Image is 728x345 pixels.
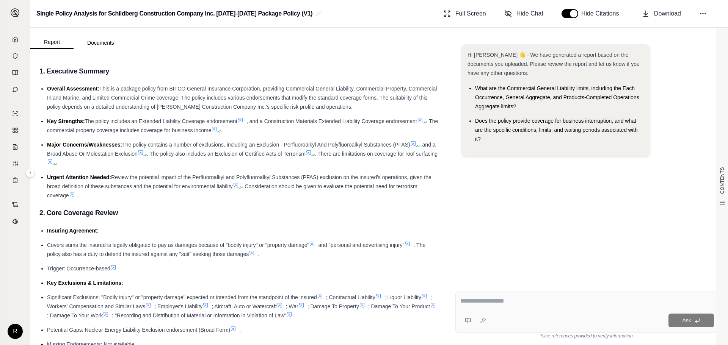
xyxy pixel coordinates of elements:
span: Ask [682,317,691,323]
span: Covers sums the insured is legally obligated to pay as damages because of "bodily injury" or "pro... [47,242,309,248]
h2: Single Policy Analysis for Schildberg Construction Company Inc. [DATE]-[DATE] Package Policy (V1) [36,7,312,20]
a: Prompt Library [5,65,25,80]
button: Expand sidebar [26,168,35,177]
span: Full Screen [455,9,486,18]
span: and "personal and advertising injury" [318,242,404,248]
span: . [295,312,297,318]
a: Contract Analysis [5,197,25,212]
button: Full Screen [440,6,489,21]
span: . The policy also has a duty to defend the insured against any "suit" seeking those damages [47,242,425,257]
span: Key Exclusions & Limitations: [47,280,123,286]
a: Claim Coverage [5,139,25,155]
span: ; Aircraft, Auto or Watercraft [212,303,276,309]
span: Does the policy provide coverage for business interruption, and what are the specific conditions,... [475,118,638,142]
span: Key Strengths: [47,118,85,124]
span: Potential Gaps: Nuclear Energy Liability Exclusion endorsement (Broad Form) [47,327,230,333]
span: ; Workers' Compensation and Similar Laws [47,294,432,309]
img: Expand sidebar [11,8,20,17]
a: Home [5,32,25,47]
span: Overall Assessment: [47,86,99,92]
span: . [258,251,259,257]
button: Hide Chat [501,6,546,21]
span: Download [654,9,681,18]
span: Insuring Agreement: [47,228,99,234]
a: Policy Comparisons [5,123,25,138]
span: The policy includes an Extended Liability Coverage endorsement [85,118,237,124]
span: Review the potential impact of the Perfluoroalkyl and Polyfluoroalkyl Substances (PFAS) exclusion... [47,174,431,189]
span: . [78,192,80,198]
span: ; "Recording and Distribution of Material or Information in Violation of Law" [112,312,286,318]
a: Legal Search Engine [5,214,25,229]
span: ; War [286,303,298,309]
span: What are the Commercial General Liability limits, including the Each Occurrence, General Aggregat... [475,85,639,109]
span: . [220,127,222,133]
a: Single Policy [5,106,25,121]
span: ; Damage To Property [308,303,359,309]
a: Chat [5,82,25,97]
div: R [8,324,23,339]
span: Urgent Attention Needed: [47,174,111,180]
span: This is a package policy from BITCO General Insurance Corporation, providing Commercial General L... [47,86,437,110]
button: Documents [74,37,128,49]
span: . [119,265,121,272]
span: Trigger: Occurrence-based [47,265,110,272]
button: Ask [668,314,714,327]
span: CONTENTS [719,167,725,194]
a: Documents Vault [5,48,25,64]
span: Significant Exclusions: "Bodily injury" or "property damage" expected or intended from the standp... [47,294,317,300]
span: . [56,160,58,166]
button: Download [639,6,684,21]
a: Coverage Table [5,173,25,188]
span: Hide Citations [581,9,624,18]
a: Custom Report [5,156,25,171]
span: ; Employer's Liability [154,303,202,309]
span: Hi [PERSON_NAME] 👋 - We have generated a report based on the documents you uploaded. Please revie... [468,52,640,76]
button: Expand sidebar [8,5,23,20]
button: Report [30,36,74,49]
h3: 2. Core Coverage Review [39,206,440,220]
h3: 1. Executive Summary [39,64,440,78]
span: Hide Chat [516,9,543,18]
span: Major Concerns/Weaknesses: [47,142,122,148]
span: ; Liquor Liability [384,294,421,300]
span: . [239,327,241,333]
span: ; Contractual Liability [326,294,375,300]
span: The policy contains a number of exclusions, including an Exclusion - Perfluoroalkyl And Polyfluor... [122,142,410,148]
span: . There are limitations on coverage for roof surfacing [315,151,438,157]
div: *Use references provided to verify information. [455,333,719,339]
span: . The policy also includes an Exclusion of Certified Acts of Terrorism [147,151,306,157]
span: ; Damage To Your Product [368,303,430,309]
span: ; Damage To Your Work [47,312,103,318]
span: , and a Construction Materials Extended Liability Coverage endorsement [246,118,417,124]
